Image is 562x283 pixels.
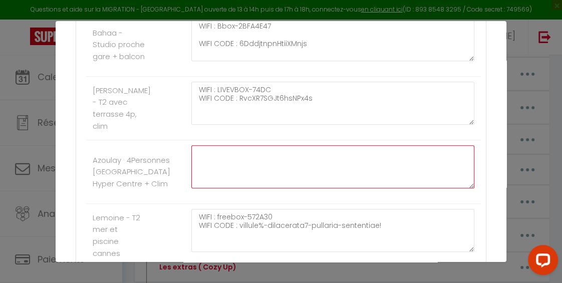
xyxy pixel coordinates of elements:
label: Azoulay · 4Personnes [GEOGRAPHIC_DATA] Hyper Centre + Clim [93,154,170,190]
label: Bahaa - Studio proche gare + balcon [93,27,145,63]
iframe: LiveChat chat widget [520,241,562,283]
label: Lemoine - T2 mer et piscine cannes [93,212,145,259]
label: [PERSON_NAME] - T2 avec terrasse 4p, clim [93,85,151,132]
